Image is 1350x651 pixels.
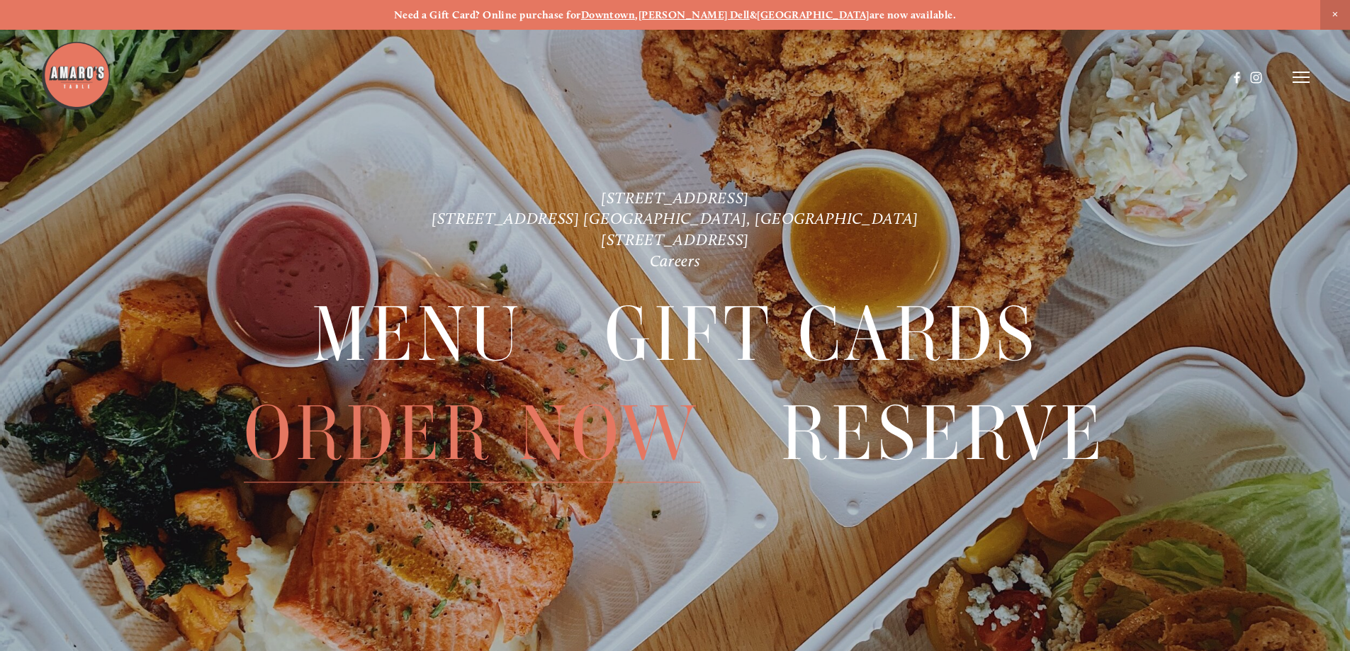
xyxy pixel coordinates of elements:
[581,9,636,21] a: Downtown
[432,209,918,228] a: [STREET_ADDRESS] [GEOGRAPHIC_DATA], [GEOGRAPHIC_DATA]
[312,286,523,384] span: Menu
[244,385,699,482] span: Order Now
[394,9,581,21] strong: Need a Gift Card? Online purchase for
[635,9,638,21] strong: ,
[604,286,1038,384] span: Gift Cards
[750,9,757,21] strong: &
[870,9,956,21] strong: are now available.
[604,286,1038,383] a: Gift Cards
[601,188,749,208] a: [STREET_ADDRESS]
[781,385,1106,482] a: Reserve
[244,385,699,482] a: Order Now
[757,9,870,21] a: [GEOGRAPHIC_DATA]
[650,251,701,271] a: Careers
[40,40,111,111] img: Amaro's Table
[781,385,1106,482] span: Reserve
[312,286,523,383] a: Menu
[639,9,750,21] a: [PERSON_NAME] Dell
[601,230,749,249] a: [STREET_ADDRESS]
